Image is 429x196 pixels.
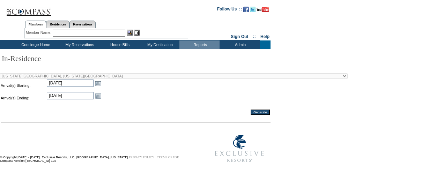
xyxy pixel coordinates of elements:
span: :: [253,34,256,39]
a: Open the calendar popup. [94,80,102,87]
img: Exclusive Resorts [208,131,271,166]
td: Admin [220,40,260,49]
td: My Destination [139,40,179,49]
a: Follow us on Twitter [250,9,256,13]
td: House Bills [99,40,139,49]
td: Arrival(s) Starting: [1,80,46,91]
a: Help [260,34,269,39]
img: Follow us on Twitter [250,7,256,12]
a: Sign Out [231,34,248,39]
img: Compass Home [6,2,51,16]
td: Follow Us :: [217,6,242,14]
a: Subscribe to our YouTube Channel [257,9,269,13]
td: Arrival(s) Ending: [1,92,46,104]
a: Open the calendar popup. [94,92,102,100]
a: Reservations [69,21,96,28]
a: Become our fan on Facebook [243,9,249,13]
img: Subscribe to our YouTube Channel [257,7,269,12]
td: My Reservations [59,40,99,49]
img: View [127,30,133,36]
a: Members [25,21,46,28]
a: PRIVACY POLICY [129,156,154,159]
img: Reservations [134,30,140,36]
td: Reports [179,40,220,49]
td: Concierge Home [11,40,59,49]
div: Member Name: [26,30,53,36]
input: Generate [251,110,270,115]
img: Become our fan on Facebook [243,7,249,12]
a: TERMS OF USE [157,156,179,159]
a: Residences [46,21,69,28]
